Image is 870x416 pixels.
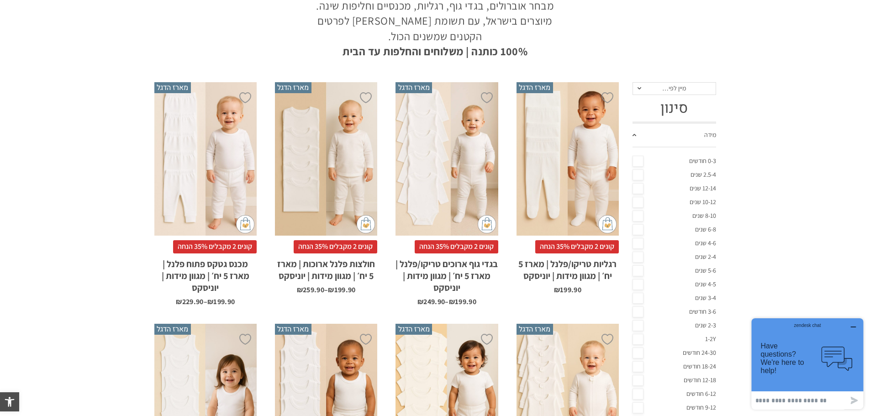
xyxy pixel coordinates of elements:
[748,315,867,413] iframe: Opens a widget where you can chat to one of our agents
[328,285,355,295] bdi: 199.90
[633,291,716,305] a: 3-4 שנים
[417,297,445,306] bdi: 249.90
[357,215,375,233] img: cat-mini-atc.png
[415,240,498,253] span: קונים 2 מקבלים 35% הנחה
[176,297,203,306] bdi: 229.90
[633,264,716,278] a: 5-6 שנים
[633,182,716,195] a: 12-14 שנים
[633,168,716,182] a: 2.5-4 שנים
[633,195,716,209] a: 10-12 שנים
[324,286,328,294] span: –
[517,82,553,93] span: מארז הדגל
[633,154,716,168] a: 0-3 חודשים
[633,305,716,319] a: 3-6 חודשים
[478,215,496,233] img: cat-mini-atc.png
[633,278,716,291] a: 4-5 שנים
[449,297,455,306] span: ₪
[633,209,716,223] a: 8-10 שנים
[633,401,716,415] a: 9-12 חודשים
[176,297,182,306] span: ₪
[154,324,191,335] span: מארז הדגל
[633,223,716,237] a: 6-8 שנים
[207,297,213,306] span: ₪
[275,253,377,282] h2: חולצות פלנל ארוכות | מארז 5 יח׳ | מגוון מידות | יוניסקס
[395,82,498,305] a: מארז הדגל בגדי גוף ארוכים טריקו/פלנל | מארז 5 יח׳ | מגוון מידות | יוניסקס קונים 2 מקבלים 35% הנחה...
[343,44,527,58] strong: 100% כותנה | משלוחים והחלפות עד הבית
[633,319,716,332] a: 2-3 שנים
[275,82,311,93] span: מארז הדגל
[154,253,257,294] h2: מכנס גטקס פתוח פלנל | מארז 5 יח׳ | מגוון מידות | יוניסקס
[554,285,581,295] bdi: 199.90
[535,240,619,253] span: קונים 2 מקבלים 35% הנחה
[633,100,716,117] h3: סינון
[395,253,498,294] h2: בגדי גוף ארוכים טריקו/פלנל | מארז 5 יח׳ | מגוון מידות | יוניסקס
[297,285,324,295] bdi: 259.90
[395,82,432,93] span: מארז הדגל
[275,324,311,335] span: מארז הדגל
[173,240,257,253] span: קונים 2 מקבלים 35% הנחה
[154,82,191,93] span: מארז הדגל
[633,124,716,147] a: מידה
[297,285,303,295] span: ₪
[633,387,716,401] a: 6-12 חודשים
[633,250,716,264] a: 2-4 שנים
[417,297,423,306] span: ₪
[275,82,377,294] a: מארז הדגל חולצות פלנל ארוכות | מארז 5 יח׳ | מגוון מידות | יוניסקס קונים 2 מקבלים 35% הנחהחולצות פ...
[633,237,716,250] a: 4-6 שנים
[633,374,716,387] a: 12-18 חודשים
[517,82,619,294] a: מארז הדגל רגליות טריקו/פלנל | מארז 5 יח׳ | מגוון מידות | יוניסקס קונים 2 מקבלים 35% הנחהרגליות טר...
[517,324,553,335] span: מארז הדגל
[328,285,334,295] span: ₪
[633,332,716,346] a: 1-2Y
[633,346,716,360] a: 24-30 חודשים
[598,215,617,233] img: cat-mini-atc.png
[207,297,235,306] bdi: 199.90
[445,298,448,305] span: –
[294,240,377,253] span: קונים 2 מקבלים 35% הנחה
[204,298,207,305] span: –
[449,297,476,306] bdi: 199.90
[236,215,254,233] img: cat-mini-atc.png
[517,253,619,282] h2: רגליות טריקו/פלנל | מארז 5 יח׳ | מגוון מידות | יוניסקס
[662,84,686,92] span: מיין לפי…
[554,285,560,295] span: ₪
[633,360,716,374] a: 18-24 חודשים
[154,82,257,305] a: מארז הדגל מכנס גטקס פתוח פלנל | מארז 5 יח׳ | מגוון מידות | יוניסקס קונים 2 מקבלים 35% הנחהמכנס גט...
[395,324,432,335] span: מארז הדגל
